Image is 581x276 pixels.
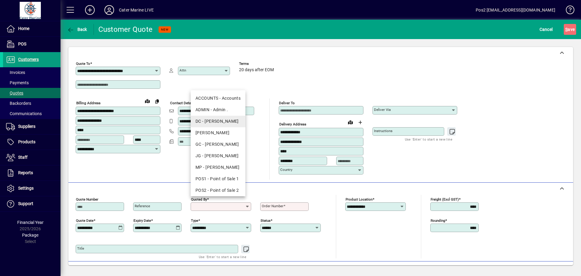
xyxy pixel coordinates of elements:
[6,101,31,106] span: Backorders
[540,25,553,34] span: Cancel
[195,141,241,148] div: GC - [PERSON_NAME]
[18,57,39,62] span: Customers
[18,124,35,129] span: Suppliers
[3,150,61,165] a: Staff
[119,5,154,15] div: Cater Marine LIVE
[195,153,241,159] div: JG - [PERSON_NAME]
[67,27,87,32] span: Back
[179,68,186,72] mat-label: Attn
[529,264,560,275] button: Product
[18,155,28,160] span: Staff
[135,204,150,208] mat-label: Reference
[76,197,98,201] mat-label: Quote number
[3,21,61,36] a: Home
[374,129,392,133] mat-label: Instructions
[262,204,284,208] mat-label: Order number
[532,265,556,274] span: Product
[195,164,241,171] div: MP - [PERSON_NAME]
[476,5,555,15] div: Pos2 [EMAIL_ADDRESS][DOMAIN_NAME]
[355,118,365,127] button: Choose address
[564,24,576,35] button: Save
[98,25,153,34] div: Customer Quote
[561,1,573,21] a: Knowledge Base
[17,220,44,225] span: Financial Year
[18,26,29,31] span: Home
[18,139,35,144] span: Products
[191,162,245,173] mat-option: MP - Margaret Pierce
[3,135,61,150] a: Products
[191,93,245,104] mat-option: ACCOUNTS - Accounts
[191,104,245,116] mat-option: ADMIN - Admin .
[195,176,241,182] div: POS1 - Point of Sale 1
[76,218,94,222] mat-label: Quote date
[3,181,61,196] a: Settings
[6,91,23,95] span: Quotes
[3,108,61,119] a: Communications
[195,118,241,125] div: DC - [PERSON_NAME]
[22,233,38,238] span: Package
[565,27,568,32] span: S
[195,187,241,194] div: POS2 - Point of Sale 2
[405,136,452,143] mat-hint: Use 'Enter' to start a new line
[191,218,198,222] mat-label: Type
[191,150,245,162] mat-option: JG - John Giles
[365,265,396,274] span: Product History
[191,127,245,139] mat-option: DEB - Debbie McQuarters
[77,246,84,251] mat-label: Title
[431,197,459,201] mat-label: Freight (excl GST)
[191,139,245,150] mat-option: GC - Gerard Cantin
[195,95,241,101] div: ACCOUNTS - Accounts
[76,62,90,66] mat-label: Quote To
[3,98,61,108] a: Backorders
[6,80,29,85] span: Payments
[239,62,275,66] span: Terms
[61,24,94,35] app-page-header-button: Back
[18,186,34,191] span: Settings
[3,78,61,88] a: Payments
[195,130,241,136] div: [PERSON_NAME]
[199,253,246,260] mat-hint: Use 'Enter' to start a new line
[191,173,245,185] mat-option: POS1 - Point of Sale 1
[6,70,25,75] span: Invoices
[346,197,373,201] mat-label: Product location
[3,196,61,211] a: Support
[3,165,61,181] a: Reports
[133,218,151,222] mat-label: Expiry date
[161,28,169,32] span: NEW
[191,185,245,196] mat-option: POS2 - Point of Sale 2
[280,168,292,172] mat-label: Country
[363,264,399,275] button: Product History
[431,218,445,222] mat-label: Rounding
[100,5,119,15] button: Profile
[191,197,207,201] mat-label: Quoted by
[152,96,162,106] button: Copy to Delivery address
[191,116,245,127] mat-option: DC - Dan Cleaver
[18,201,33,206] span: Support
[565,25,575,34] span: ave
[261,218,271,222] mat-label: Status
[195,107,241,113] div: ADMIN - Admin .
[538,24,554,35] button: Cancel
[3,88,61,98] a: Quotes
[3,37,61,52] a: POS
[143,96,152,106] a: View on map
[6,111,42,116] span: Communications
[3,119,61,134] a: Suppliers
[279,101,295,105] mat-label: Deliver To
[18,42,26,46] span: POS
[80,5,100,15] button: Add
[3,67,61,78] a: Invoices
[374,108,391,112] mat-label: Deliver via
[65,24,89,35] button: Back
[346,117,355,127] a: View on map
[239,68,274,72] span: 20 days after EOM
[18,170,33,175] span: Reports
